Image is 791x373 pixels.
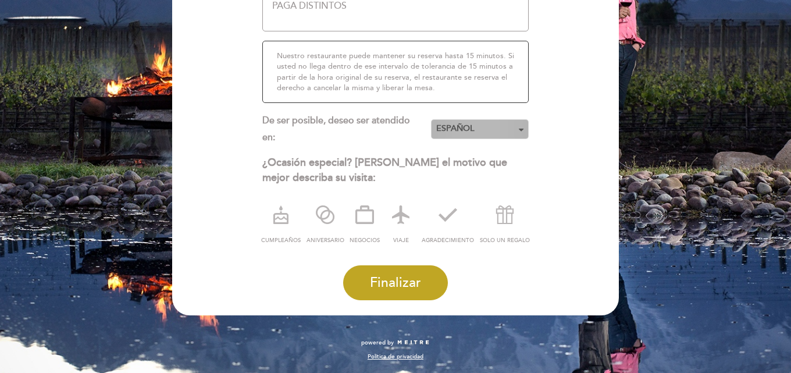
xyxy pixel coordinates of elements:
[370,275,421,291] span: Finalizar
[480,237,530,244] span: SOLO UN REGALO
[431,119,529,139] button: ESPAÑOL
[262,155,529,185] div: ¿Ocasión especial? [PERSON_NAME] el motivo que mejor describa su visita:
[436,123,523,134] span: ESPAÑOL
[307,237,344,244] span: ANIVERSARIO
[361,339,394,347] span: powered by
[350,237,380,244] span: NEGOCIOS
[261,237,301,244] span: CUMPLEAÑOS
[368,353,423,361] a: Política de privacidad
[343,265,448,300] button: Finalizar
[422,237,474,244] span: AGRADECIMIENTO
[262,41,529,103] div: Nuestro restaurante puede mantener su reserva hasta 15 minutos. Si usted no llega dentro de ese i...
[393,237,409,244] span: VIAJE
[262,112,432,146] div: De ser posible, deseo ser atendido en:
[397,340,430,346] img: MEITRE
[361,339,430,347] a: powered by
